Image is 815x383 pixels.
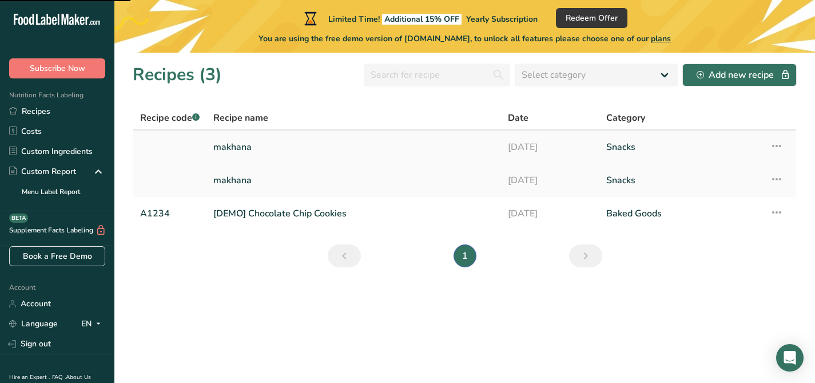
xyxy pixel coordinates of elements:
[328,244,361,267] a: Previous page
[9,58,105,78] button: Subscribe Now
[213,111,268,125] span: Recipe name
[556,8,627,28] button: Redeem Offer
[133,62,222,88] h1: Recipes (3)
[382,14,462,25] span: Additional 15% OFF
[566,12,618,24] span: Redeem Offer
[9,246,105,266] a: Book a Free Demo
[9,373,50,381] a: Hire an Expert .
[508,168,593,192] a: [DATE]
[213,168,494,192] a: makhana
[9,214,28,223] div: BETA
[140,202,200,226] a: A1234
[682,64,797,86] button: Add new recipe
[140,112,200,124] span: Recipe code
[776,344,804,372] div: Open Intercom Messenger
[569,244,602,267] a: Next page
[508,202,593,226] a: [DATE]
[697,68,782,82] div: Add new recipe
[9,314,58,334] a: Language
[606,168,756,192] a: Snacks
[364,64,510,86] input: Search for recipe
[508,111,528,125] span: Date
[606,135,756,159] a: Snacks
[606,202,756,226] a: Baked Goods
[606,111,645,125] span: Category
[466,14,538,25] span: Yearly Subscription
[651,33,671,44] span: plans
[259,33,671,45] span: You are using the free demo version of [DOMAIN_NAME], to unlock all features please choose one of...
[213,202,494,226] a: [DEMO] Chocolate Chip Cookies
[9,165,76,177] div: Custom Report
[302,11,538,25] div: Limited Time!
[508,135,593,159] a: [DATE]
[81,317,105,331] div: EN
[213,135,494,159] a: makhana
[52,373,66,381] a: FAQ .
[30,62,85,74] span: Subscribe Now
